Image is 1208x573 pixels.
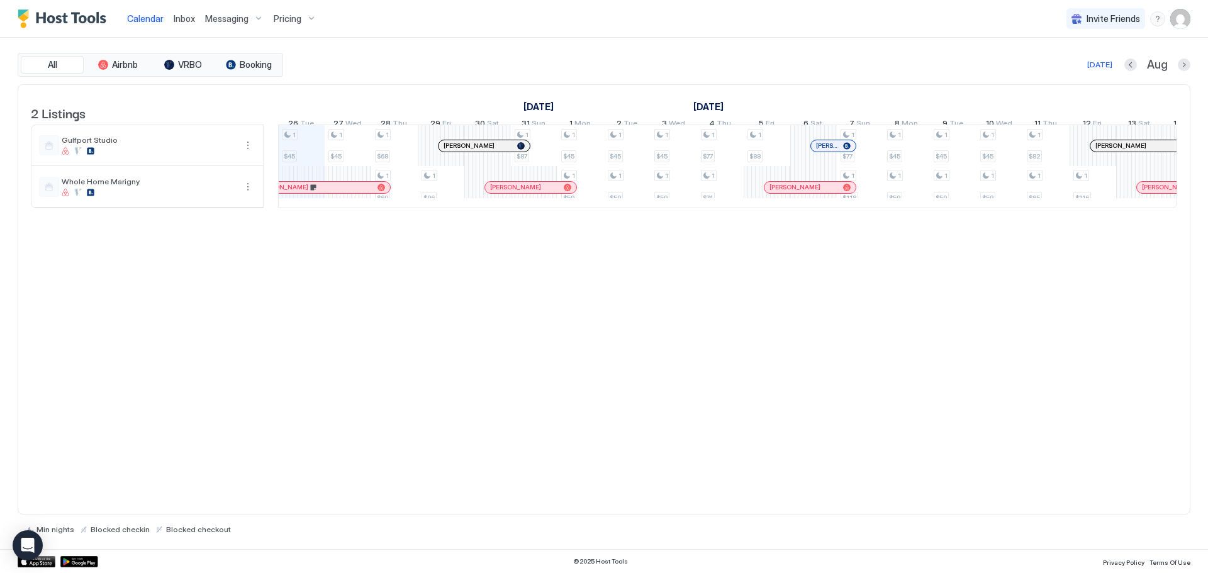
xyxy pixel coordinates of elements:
span: 30 [475,118,485,131]
span: Sun [856,118,870,131]
span: Thu [393,118,407,131]
span: 4 [709,118,715,131]
span: $88 [749,152,761,160]
span: Aug [1147,58,1168,72]
span: $45 [330,152,342,160]
button: Airbnb [86,56,149,74]
span: 31 [522,118,530,131]
span: 1 [569,118,573,131]
span: 26 [288,118,298,131]
span: [PERSON_NAME] [1142,183,1193,191]
span: 1 [432,172,435,180]
a: App Store [18,556,55,567]
span: $59 [982,194,993,202]
span: 5 [759,118,764,131]
span: Thu [717,118,731,131]
button: VRBO [152,56,215,74]
a: Calendar [127,12,164,25]
button: Next month [1178,58,1190,71]
span: 1 [339,131,342,139]
span: Fri [766,118,775,131]
span: $116 [1075,194,1089,202]
button: Previous month [1124,58,1137,71]
span: $77 [842,152,853,160]
span: Min nights [36,525,74,534]
a: August 26, 2025 [285,116,317,134]
a: September 13, 2025 [1125,116,1153,134]
span: [PERSON_NAME] [257,183,308,191]
span: Terms Of Use [1149,559,1190,566]
span: 1 [665,172,668,180]
span: Whole Home Marigny [62,177,235,186]
span: 1 [991,131,994,139]
span: [PERSON_NAME] [444,142,495,150]
a: September 2, 2025 [613,116,640,134]
span: $45 [936,152,947,160]
span: Blocked checkout [166,525,231,534]
span: $59 [656,194,668,202]
span: Wed [669,118,685,131]
span: $59 [563,194,574,202]
span: 1 [1084,172,1087,180]
span: 1 [293,131,296,139]
span: 13 [1128,118,1136,131]
a: September 6, 2025 [800,116,825,134]
span: 1 [665,131,668,139]
span: 1 [1037,131,1041,139]
div: menu [240,138,255,153]
span: Booking [240,59,272,70]
span: $68 [377,152,388,160]
span: $59 [610,194,621,202]
span: 14 [1173,118,1182,131]
span: $74 [703,194,713,202]
div: tab-group [18,53,283,77]
a: Host Tools Logo [18,9,112,28]
span: 27 [333,118,344,131]
span: $85 [1029,194,1040,202]
a: September 9, 2025 [939,116,966,134]
span: $45 [610,152,621,160]
button: All [21,56,84,74]
span: 1 [944,172,948,180]
span: $45 [982,152,993,160]
span: 1 [851,172,854,180]
a: August 27, 2025 [330,116,365,134]
span: $59 [889,194,900,202]
span: Tue [624,118,637,131]
a: August 11, 2025 [520,97,557,116]
span: Fri [1093,118,1102,131]
div: [DATE] [1087,59,1112,70]
span: 1 [1037,172,1041,180]
a: August 30, 2025 [472,116,502,134]
span: Mon [902,118,918,131]
span: 2 [617,118,622,131]
span: Mon [574,118,591,131]
a: September 12, 2025 [1080,116,1105,134]
span: Wed [345,118,362,131]
span: 1 [898,131,901,139]
span: Invite Friends [1087,13,1140,25]
a: Google Play Store [60,556,98,567]
span: 1 [618,172,622,180]
a: August 29, 2025 [427,116,454,134]
span: $118 [842,194,856,202]
span: All [48,59,57,70]
div: menu [1150,11,1165,26]
a: Inbox [174,12,195,25]
a: Privacy Policy [1103,555,1144,568]
a: September 7, 2025 [846,116,873,134]
span: Sat [487,118,499,131]
span: Blocked checkin [91,525,150,534]
span: Sat [1138,118,1150,131]
span: 28 [381,118,391,131]
a: September 3, 2025 [659,116,688,134]
a: September 10, 2025 [983,116,1015,134]
button: [DATE] [1085,57,1114,72]
span: 1 [525,131,528,139]
span: Sun [532,118,545,131]
span: $60 [377,194,388,202]
a: September 4, 2025 [706,116,734,134]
